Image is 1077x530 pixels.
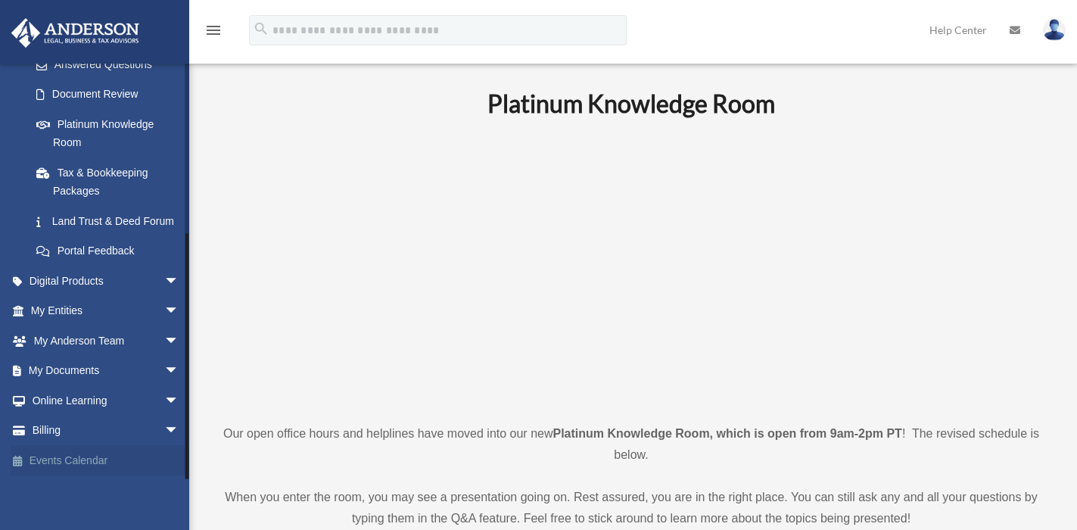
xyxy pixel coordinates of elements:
[11,266,202,296] a: Digital Productsarrow_drop_down
[11,326,202,356] a: My Anderson Teamarrow_drop_down
[216,487,1047,529] p: When you enter the room, you may see a presentation going on. Rest assured, you are in the right ...
[553,427,902,440] strong: Platinum Knowledge Room, which is open from 9am-2pm PT
[404,139,858,395] iframe: 231110_Toby_KnowledgeRoom
[11,445,202,475] a: Events Calendar
[204,26,223,39] a: menu
[21,79,202,110] a: Document Review
[164,385,195,416] span: arrow_drop_down
[204,21,223,39] i: menu
[164,266,195,297] span: arrow_drop_down
[11,296,202,326] a: My Entitiesarrow_drop_down
[11,356,202,386] a: My Documentsarrow_drop_down
[7,18,144,48] img: Anderson Advisors Platinum Portal
[11,385,202,416] a: Online Learningarrow_drop_down
[1043,19,1066,41] img: User Pic
[164,296,195,327] span: arrow_drop_down
[21,236,202,267] a: Portal Feedback
[253,20,269,37] i: search
[216,423,1047,466] p: Our open office hours and helplines have moved into our new ! The revised schedule is below.
[21,157,202,206] a: Tax & Bookkeeping Packages
[11,416,202,446] a: Billingarrow_drop_down
[487,89,775,118] b: Platinum Knowledge Room
[21,109,195,157] a: Platinum Knowledge Room
[164,356,195,387] span: arrow_drop_down
[21,49,202,79] a: Answered Questions
[164,416,195,447] span: arrow_drop_down
[21,206,202,236] a: Land Trust & Deed Forum
[164,326,195,357] span: arrow_drop_down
